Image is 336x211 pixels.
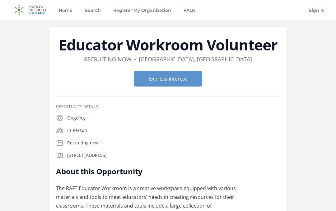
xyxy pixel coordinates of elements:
p: [STREET_ADDRESS] [67,152,280,158]
h3: Opportunity Details [56,104,280,109]
dd: [GEOGRAPHIC_DATA], [GEOGRAPHIC_DATA] [139,55,252,63]
h1: Educator Workroom Volunteer [56,37,280,52]
div: • [134,55,136,63]
button: Express Interest [134,71,202,87]
dd: Recruiting now [84,55,132,63]
p: Recruiting now [67,140,280,146]
h2: About this Opportunity [56,166,238,176]
p: In-Person [67,127,280,134]
p: Ongoing [67,115,280,121]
